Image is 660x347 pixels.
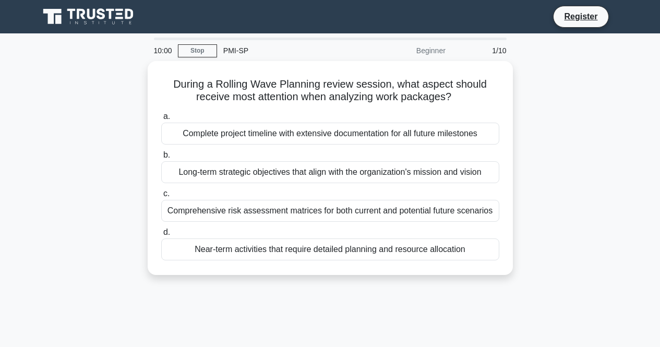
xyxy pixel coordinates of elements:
[161,238,499,260] div: Near-term activities that require detailed planning and resource allocation
[163,150,170,159] span: b.
[217,40,361,61] div: PMI-SP
[161,200,499,222] div: Comprehensive risk assessment matrices for both current and potential future scenarios
[163,189,170,198] span: c.
[161,123,499,145] div: Complete project timeline with extensive documentation for all future milestones
[558,10,604,23] a: Register
[160,78,500,104] h5: During a Rolling Wave Planning review session, what aspect should receive most attention when ana...
[148,40,178,61] div: 10:00
[161,161,499,183] div: Long-term strategic objectives that align with the organization's mission and vision
[163,112,170,121] span: a.
[452,40,513,61] div: 1/10
[361,40,452,61] div: Beginner
[178,44,217,57] a: Stop
[163,228,170,236] span: d.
